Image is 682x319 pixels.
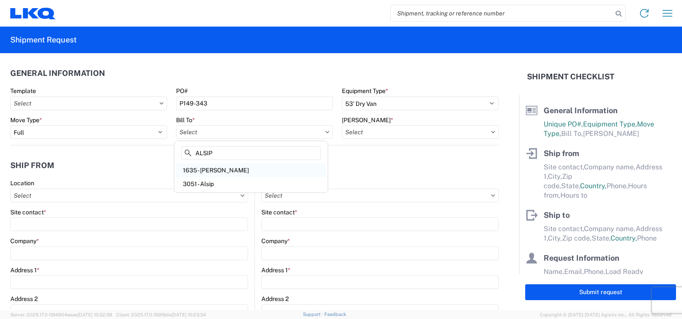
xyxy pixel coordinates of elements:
[560,191,587,199] span: Hours to
[544,163,584,171] span: Site contact,
[544,211,570,220] span: Ship to
[564,268,584,276] span: Email,
[261,189,499,202] input: Select
[544,268,564,276] span: Name,
[342,125,499,139] input: Select
[391,5,613,21] input: Shipment, tracking or reference number
[261,266,290,274] label: Address 1
[10,312,112,317] span: Server: 2025.17.0-1194904eeae
[540,311,672,319] span: Copyright © [DATE]-[DATE] Agistix Inc., All Rights Reserved
[544,149,579,158] span: Ship from
[10,237,39,245] label: Company
[562,234,592,242] span: Zip code,
[580,182,607,190] span: Country,
[116,312,206,317] span: Client: 2025.17.0-159f9de
[176,177,326,191] div: 3051 - Alsip
[342,87,388,95] label: Equipment Type
[176,87,188,95] label: PO#
[171,312,206,317] span: [DATE] 10:23:34
[584,163,636,171] span: Company name,
[78,312,112,317] span: [DATE] 10:32:38
[548,172,562,181] span: City,
[544,253,619,262] span: Request Information
[10,295,38,303] label: Address 2
[10,208,46,216] label: Site contact
[10,87,36,95] label: Template
[592,234,610,242] span: State,
[261,237,290,245] label: Company
[176,125,333,139] input: Select
[583,129,639,138] span: [PERSON_NAME]
[544,225,584,233] span: Site contact,
[342,116,393,124] label: [PERSON_NAME]
[10,266,39,274] label: Address 1
[10,179,34,187] label: Location
[10,35,77,45] h2: Shipment Request
[548,234,562,242] span: City,
[261,208,297,216] label: Site contact
[10,189,248,202] input: Select
[176,116,195,124] label: Bill To
[584,225,636,233] span: Company name,
[583,120,637,128] span: Equipment Type,
[303,312,324,317] a: Support
[544,120,583,128] span: Unique PO#,
[10,96,167,110] input: Select
[610,234,637,242] span: Country,
[10,161,54,170] h2: Ship from
[176,163,326,177] div: 1635 - [PERSON_NAME]
[525,284,676,300] button: Submit request
[10,116,42,124] label: Move Type
[637,234,657,242] span: Phone
[544,106,618,115] span: General Information
[10,69,105,78] h2: General Information
[607,182,628,190] span: Phone,
[561,129,583,138] span: Bill To,
[261,295,289,303] label: Address 2
[584,268,605,276] span: Phone,
[324,312,346,317] a: Feedback
[561,182,580,190] span: State,
[527,72,614,82] h2: Shipment Checklist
